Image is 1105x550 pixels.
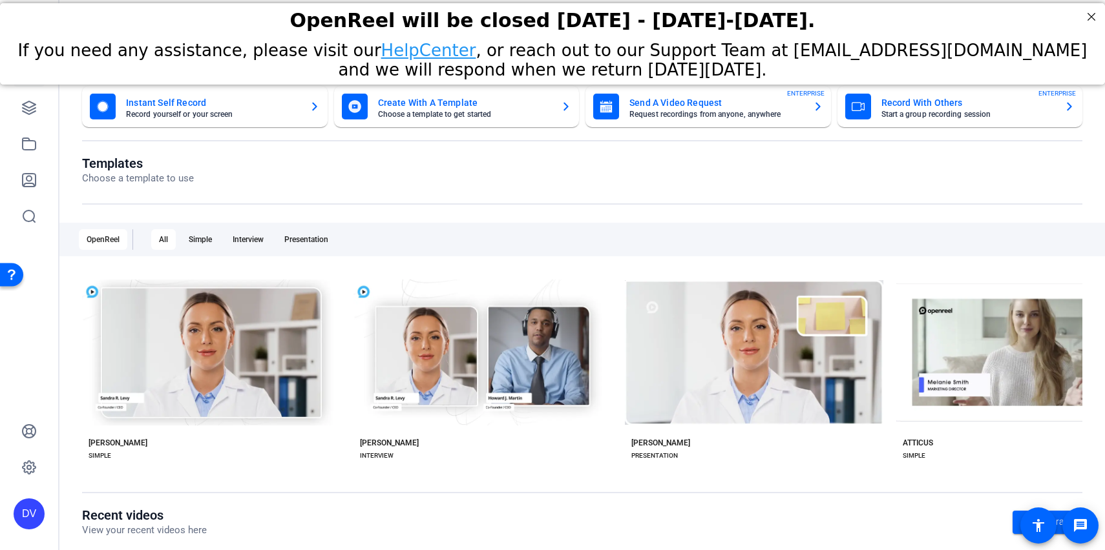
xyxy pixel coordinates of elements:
mat-card-title: Instant Self Record [126,95,299,110]
button: Create With A TemplateChoose a template to get started [334,86,580,127]
div: [PERSON_NAME] [360,438,419,448]
div: SIMPLE [903,451,925,461]
h1: Templates [82,156,194,171]
mat-icon: accessibility [1031,518,1046,533]
div: OpenReel will be closed [DATE] - [DATE]-[DATE]. [16,6,1089,28]
div: DV [14,498,45,529]
p: View your recent videos here [82,523,207,538]
mat-card-subtitle: Choose a template to get started [378,110,551,118]
div: Presentation [277,229,336,250]
mat-icon: message [1073,518,1088,533]
h1: Recent videos [82,507,207,523]
span: ENTERPRISE [1038,88,1076,98]
mat-card-title: Create With A Template [378,95,551,110]
mat-card-title: Send A Video Request [629,95,803,110]
p: Choose a template to use [82,171,194,186]
button: Send A Video RequestRequest recordings from anyone, anywhereENTERPRISE [585,86,831,127]
mat-card-subtitle: Record yourself or your screen [126,110,299,118]
mat-card-title: Record With Others [881,95,1055,110]
span: ENTERPRISE [787,88,825,98]
button: Instant Self RecordRecord yourself or your screen [82,86,328,127]
div: PRESENTATION [631,451,678,461]
div: [PERSON_NAME] [89,438,147,448]
mat-card-subtitle: Start a group recording session [881,110,1055,118]
div: ATTICUS [903,438,933,448]
div: OpenReel [79,229,127,250]
div: All [151,229,176,250]
div: Interview [225,229,271,250]
div: [PERSON_NAME] [631,438,690,448]
button: Record With OthersStart a group recording sessionENTERPRISE [837,86,1083,127]
div: INTERVIEW [360,451,394,461]
a: HelpCenter [381,37,476,57]
div: Simple [181,229,220,250]
div: SIMPLE [89,451,111,461]
span: If you need any assistance, please visit our , or reach out to our Support Team at [EMAIL_ADDRESS... [18,37,1088,76]
mat-card-subtitle: Request recordings from anyone, anywhere [629,110,803,118]
a: Go to library [1013,511,1082,534]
